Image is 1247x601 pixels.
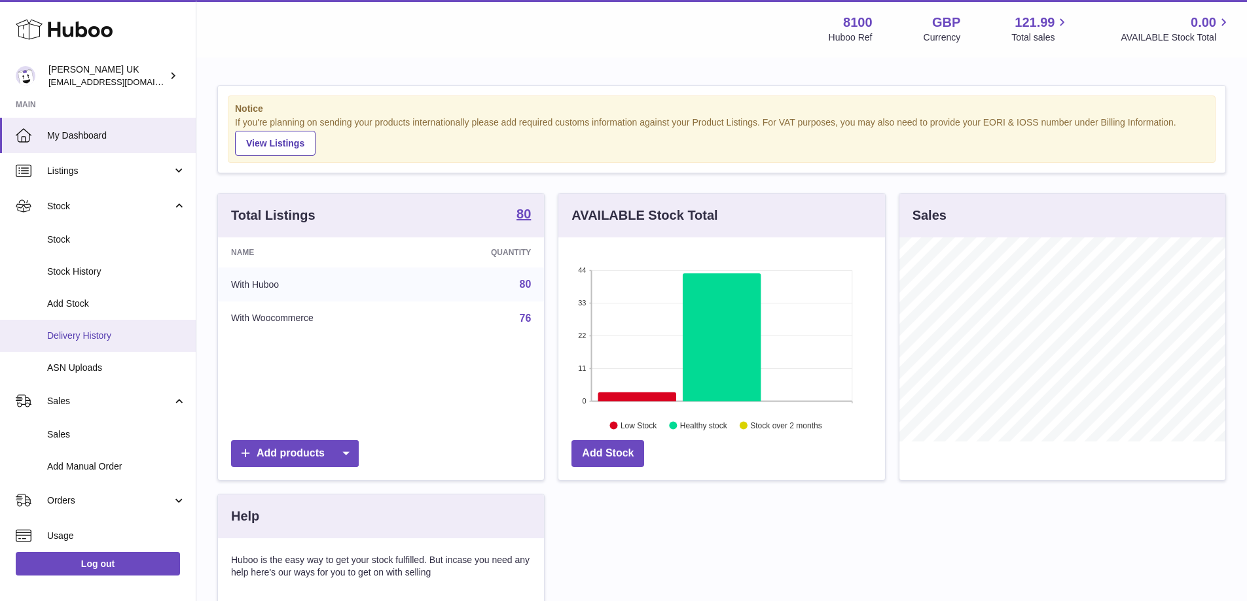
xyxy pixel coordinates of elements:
h3: Sales [913,207,947,224]
span: 0.00 [1191,14,1216,31]
div: Huboo Ref [829,31,873,44]
text: 11 [579,364,587,372]
span: Usage [47,530,186,542]
td: With Woocommerce [218,301,420,335]
a: 0.00 AVAILABLE Stock Total [1121,14,1231,44]
div: Currency [924,31,961,44]
a: Add Stock [571,440,644,467]
span: AVAILABLE Stock Total [1121,31,1231,44]
h3: Total Listings [231,207,316,224]
a: 76 [520,313,532,324]
span: ASN Uploads [47,362,186,374]
span: Listings [47,165,172,177]
span: Total sales [1011,31,1070,44]
span: My Dashboard [47,129,186,142]
span: Sales [47,428,186,441]
h3: AVAILABLE Stock Total [571,207,717,224]
span: Stock History [47,266,186,278]
img: emotion88hk@gmail.com [16,66,35,86]
div: If you're planning on sending your products internationally please add required customs informati... [235,116,1208,156]
text: 33 [579,299,587,307]
a: 121.99 Total sales [1011,14,1070,44]
text: Stock over 2 months [751,421,822,430]
text: 44 [579,266,587,274]
p: Huboo is the easy way to get your stock fulfilled. But incase you need any help here's our ways f... [231,554,531,579]
div: [PERSON_NAME] UK [48,63,166,88]
a: View Listings [235,131,316,156]
text: 22 [579,332,587,339]
th: Quantity [420,237,544,267]
span: [EMAIL_ADDRESS][DOMAIN_NAME] [48,77,192,87]
text: Low Stock [621,421,657,430]
a: 80 [516,207,531,223]
span: Add Stock [47,298,186,310]
text: 0 [583,397,587,405]
h3: Help [231,507,259,525]
span: 121.99 [1015,14,1055,31]
strong: 8100 [843,14,873,31]
a: Add products [231,440,359,467]
strong: GBP [932,14,960,31]
a: 80 [520,279,532,290]
strong: Notice [235,103,1208,115]
span: Sales [47,395,172,407]
th: Name [218,237,420,267]
span: Add Manual Order [47,460,186,473]
td: With Huboo [218,267,420,301]
strong: 80 [516,207,531,220]
a: Log out [16,552,180,575]
span: Stock [47,233,186,246]
span: Delivery History [47,330,186,342]
text: Healthy stock [680,421,728,430]
span: Orders [47,494,172,507]
span: Stock [47,200,172,213]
